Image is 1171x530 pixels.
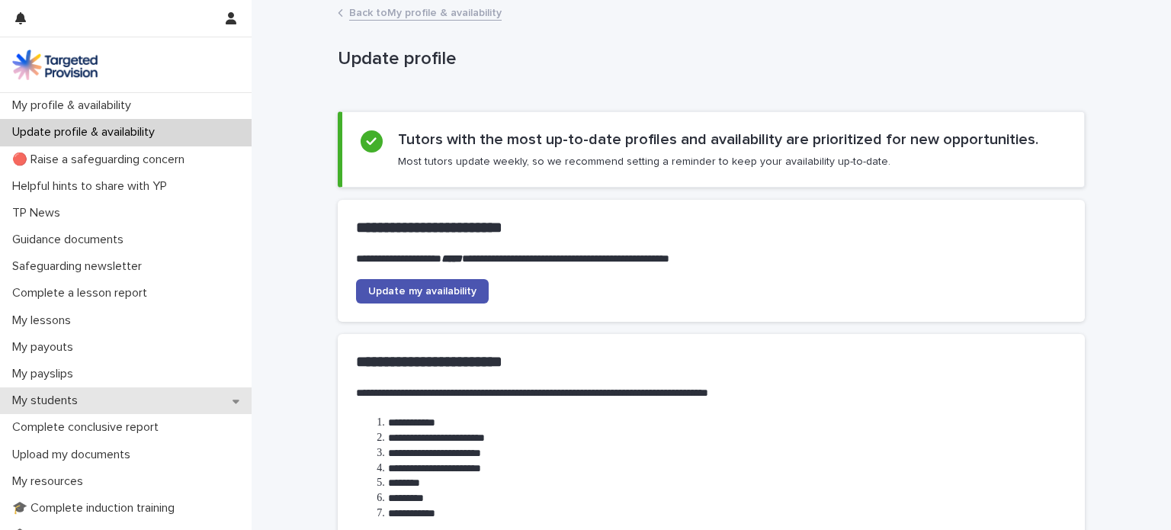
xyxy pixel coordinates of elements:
p: Complete a lesson report [6,286,159,300]
p: Guidance documents [6,233,136,247]
a: Back toMy profile & availability [349,3,502,21]
p: TP News [6,206,72,220]
p: My resources [6,474,95,489]
p: Upload my documents [6,448,143,462]
p: Helpful hints to share with YP [6,179,179,194]
p: Safeguarding newsletter [6,259,154,274]
p: 🎓 Complete induction training [6,501,187,516]
img: M5nRWzHhSzIhMunXDL62 [12,50,98,80]
p: My lessons [6,313,83,328]
p: My payouts [6,340,85,355]
p: My payslips [6,367,85,381]
p: Update profile & availability [6,125,167,140]
span: Update my availability [368,286,476,297]
p: Update profile [338,48,1079,70]
p: Most tutors update weekly, so we recommend setting a reminder to keep your availability up-to-date. [398,155,890,169]
p: 🔴 Raise a safeguarding concern [6,153,197,167]
h2: Tutors with the most up-to-date profiles and availability are prioritized for new opportunities. [398,130,1038,149]
p: Complete conclusive report [6,420,171,435]
a: Update my availability [356,279,489,304]
p: My profile & availability [6,98,143,113]
p: My students [6,393,90,408]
